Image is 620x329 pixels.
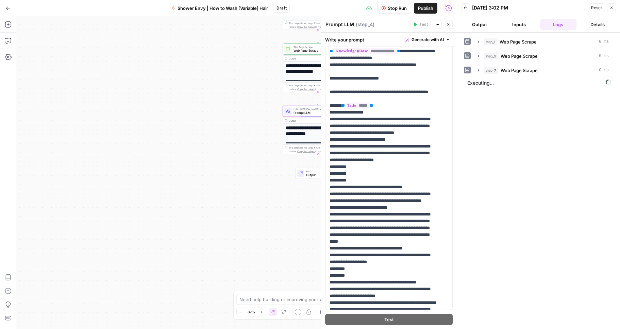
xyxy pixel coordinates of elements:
button: Shower Envy | How to Wash [Variable] Hair [167,3,272,14]
span: 67% [248,309,255,315]
textarea: Prompt LLM [325,21,354,28]
span: 0 ms [599,53,609,59]
span: Web Page Scrape [294,45,341,49]
span: Web Page Scrape [501,67,538,74]
div: This output is too large & has been abbreviated for review. to view the full content. [289,146,351,153]
button: Test [410,20,431,29]
button: 0 ms [474,36,613,47]
span: Output [306,173,337,177]
span: Web Page Scrape [500,38,537,45]
span: Web Page Scrape [294,48,341,53]
div: This output is too large & has been abbreviated for review. to view the full content. [289,21,351,29]
button: Reset [588,3,605,12]
span: Copy the output [297,25,315,28]
span: Copy the output [297,88,315,90]
button: Test [325,314,453,325]
span: Copy the output [297,150,315,153]
button: Logs [540,19,577,30]
span: 0 ms [599,39,609,45]
button: 0 ms [474,51,613,62]
span: Generate with AI [412,37,444,43]
span: Reset [591,5,602,11]
span: Publish [418,5,433,12]
div: This output is too large & has been abbreviated for review. to view the full content. [289,84,351,91]
span: Stop Run [388,5,407,12]
span: LLM · [PERSON_NAME] 4 [294,107,341,111]
span: Prompt LLM [294,110,341,115]
div: Output [289,57,341,60]
div: Output [289,119,341,122]
button: 0 ms [474,65,613,76]
span: Draft [277,5,287,11]
button: Generate with AI [403,35,453,44]
button: Publish [414,3,437,14]
span: Shower Envy | How to Wash [Variable] Hair [178,5,268,12]
span: step_1 [484,38,497,45]
div: EndOutput [283,168,353,179]
span: step_9 [484,53,498,59]
button: Details [579,19,616,30]
span: 0 ms [599,67,609,73]
span: ( step_4 ) [356,21,374,28]
span: Test [419,21,428,28]
span: step_7 [484,67,498,74]
button: Output [461,19,498,30]
span: Test [384,316,394,323]
div: Write your prompt [321,33,457,47]
button: Inputs [501,19,537,30]
span: Executing... [465,77,613,88]
span: Web Page Scrape [501,53,538,59]
span: End [306,170,337,173]
button: Stop Run [377,3,411,14]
